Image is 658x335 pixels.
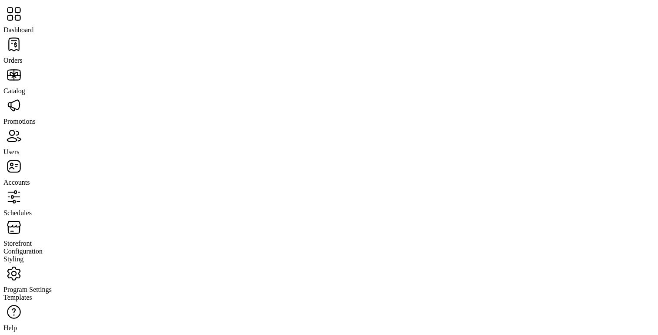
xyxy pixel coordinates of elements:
span: Dashboard [3,26,34,34]
span: Help [3,324,17,332]
span: Storefront [3,240,32,247]
span: Program Settings [3,286,52,293]
span: Configuration [3,247,43,255]
span: Orders [3,57,23,64]
span: Accounts [3,179,30,186]
span: Users [3,148,19,156]
span: Templates [3,294,32,301]
span: Styling [3,255,23,263]
span: Catalog [3,87,25,95]
span: Schedules [3,209,32,217]
span: Promotions [3,118,36,125]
